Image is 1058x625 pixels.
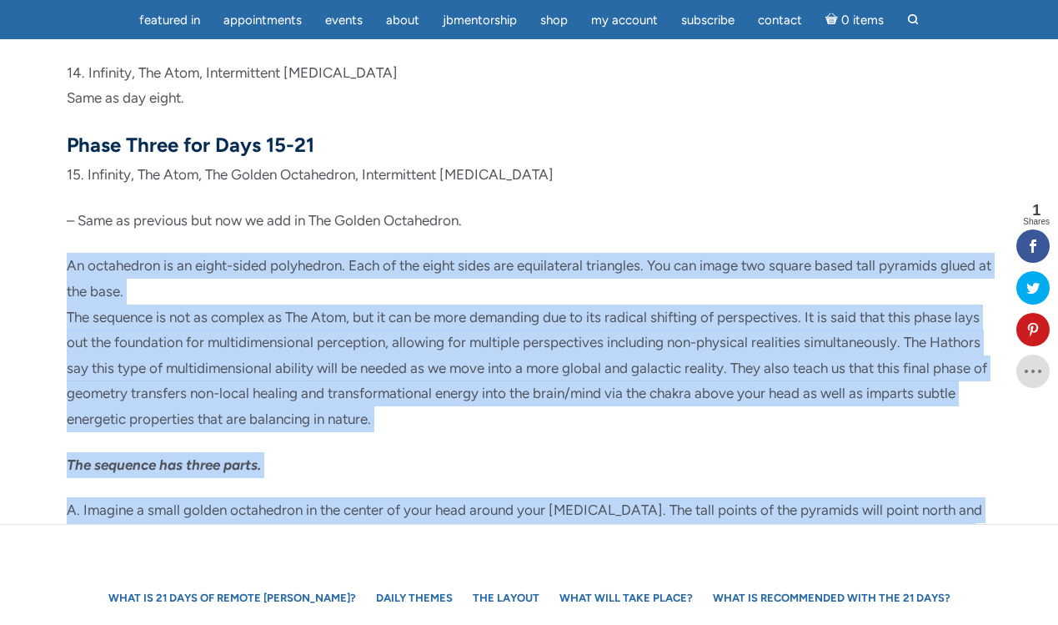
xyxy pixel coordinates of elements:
[223,13,302,28] span: Appointments
[67,208,992,234] p: – Same as previous but now we add in The Golden Octahedron.
[67,456,261,473] strong: The sequence has three parts.
[433,4,527,37] a: JBMentorship
[748,4,812,37] a: Contact
[67,253,992,431] p: An octahedron is an eight-sided polyhedron. Each of the eight sides are equilateral triangles. Yo...
[704,583,959,612] a: What is recommended with the 21 Days?
[464,583,548,612] a: The Layout
[530,4,578,37] a: Shop
[67,162,992,188] p: 15. Infinity, The Atom, The Golden Octahedron, Intermittent [MEDICAL_DATA]
[376,4,429,37] a: About
[368,583,461,612] a: Daily Themes
[315,4,373,37] a: Events
[1023,203,1050,218] span: 1
[139,13,200,28] span: featured in
[841,14,884,27] span: 0 items
[825,13,841,28] i: Cart
[758,13,802,28] span: Contact
[129,4,210,37] a: featured in
[671,4,745,37] a: Subscribe
[443,13,517,28] span: JBMentorship
[100,583,364,612] a: What is 21 Days of Remote [PERSON_NAME]?
[551,583,701,612] a: What will take place?
[815,3,894,37] a: Cart0 items
[591,13,658,28] span: My Account
[67,133,314,157] strong: Phase Three for Days 15-21
[581,4,668,37] a: My Account
[67,497,992,574] p: A. Imagine a small golden octahedron in the center of your head around your [MEDICAL_DATA]. The t...
[540,13,568,28] span: Shop
[386,13,419,28] span: About
[213,4,312,37] a: Appointments
[67,60,992,111] p: 14. Infinity, The Atom, Intermittent [MEDICAL_DATA] Same as day eight.
[325,13,363,28] span: Events
[681,13,735,28] span: Subscribe
[1023,218,1050,226] span: Shares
